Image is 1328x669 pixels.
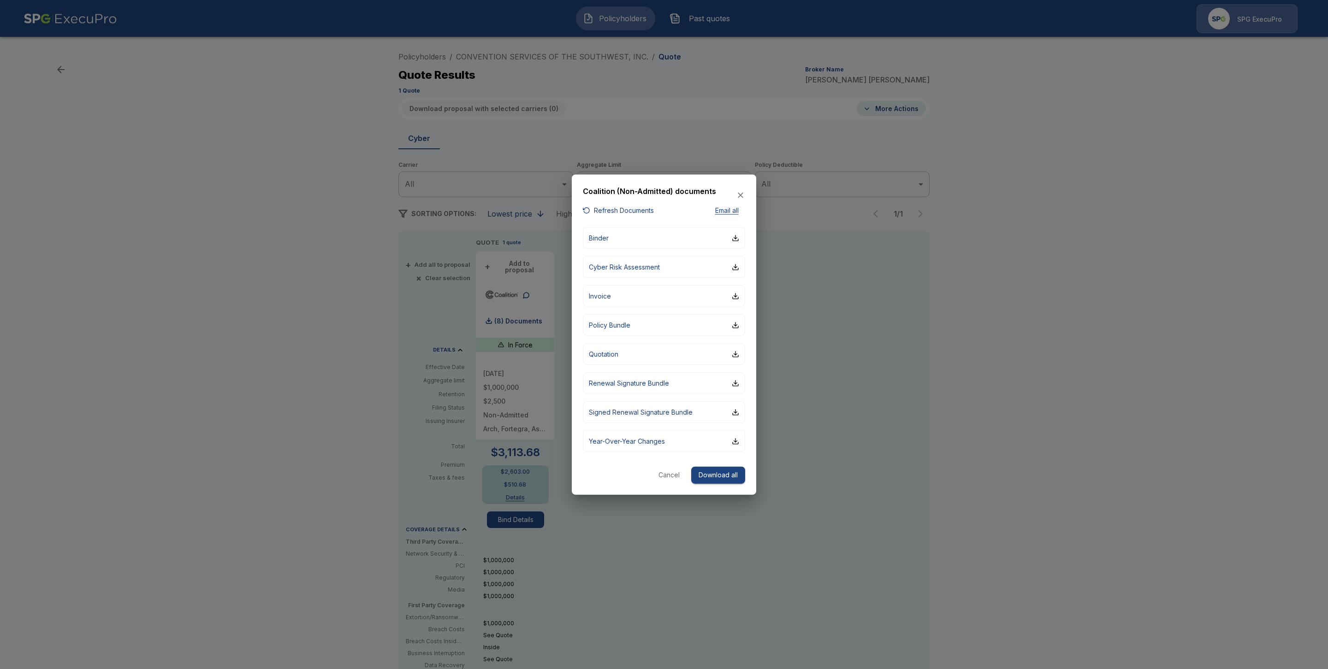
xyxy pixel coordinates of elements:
button: Cancel [654,467,684,484]
p: Invoice [589,291,611,301]
p: Year-Over-Year Changes [589,436,665,446]
h6: Coalition (Non-Admitted) documents [583,186,716,198]
p: Cyber Risk Assessment [589,262,660,272]
button: Download all [691,467,745,484]
button: Invoice [583,285,745,307]
button: Email all [708,205,745,216]
button: Signed Renewal Signature Bundle [583,401,745,423]
button: Binder [583,227,745,249]
button: Refresh Documents [583,205,654,216]
p: Binder [589,233,609,243]
p: Renewal Signature Bundle [589,378,669,388]
p: Signed Renewal Signature Bundle [589,407,693,417]
p: Policy Bundle [589,320,630,330]
button: Policy Bundle [583,314,745,336]
button: Year-Over-Year Changes [583,430,745,452]
button: Cyber Risk Assessment [583,256,745,278]
p: Quotation [589,349,618,359]
button: Renewal Signature Bundle [583,372,745,394]
button: Quotation [583,343,745,365]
